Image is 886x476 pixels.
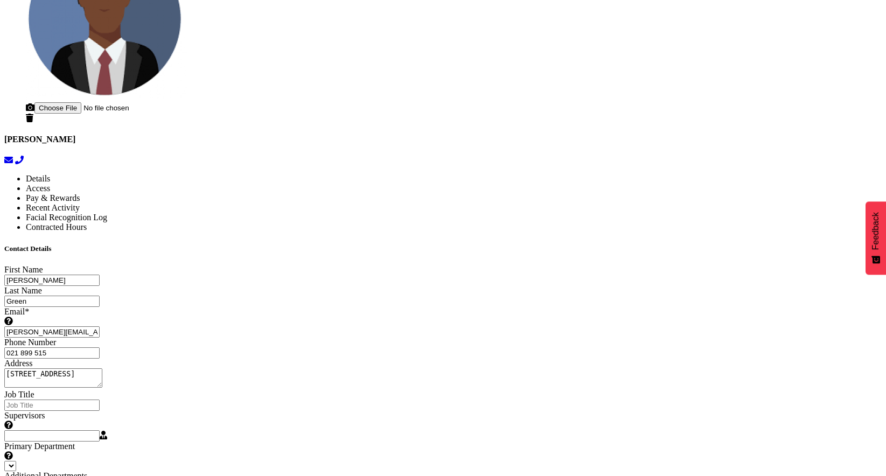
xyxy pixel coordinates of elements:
[26,193,80,202] span: Pay & Rewards
[26,213,107,222] span: Facial Recognition Log
[4,265,43,274] label: First Name
[4,347,100,359] input: Phone Number
[871,212,881,250] span: Feedback
[4,400,100,411] input: Job Title
[26,222,87,232] span: Contracted Hours
[4,135,882,144] h4: [PERSON_NAME]
[4,390,34,399] label: Job Title
[26,203,80,212] span: Recent Activity
[4,286,42,295] label: Last Name
[4,156,13,165] a: Email Employee
[4,275,100,286] input: First Name
[15,156,24,165] a: Call Employee
[866,201,886,275] button: Feedback - Show survey
[4,411,882,430] label: Supervisors
[26,174,50,183] span: Details
[4,244,882,253] h5: Contact Details
[4,307,882,326] label: Email*
[4,359,32,368] label: Address
[4,326,100,338] input: Email Address
[26,184,50,193] span: Access
[4,442,882,461] label: Primary Department
[4,338,56,347] label: Phone Number
[4,296,100,307] input: Last Name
